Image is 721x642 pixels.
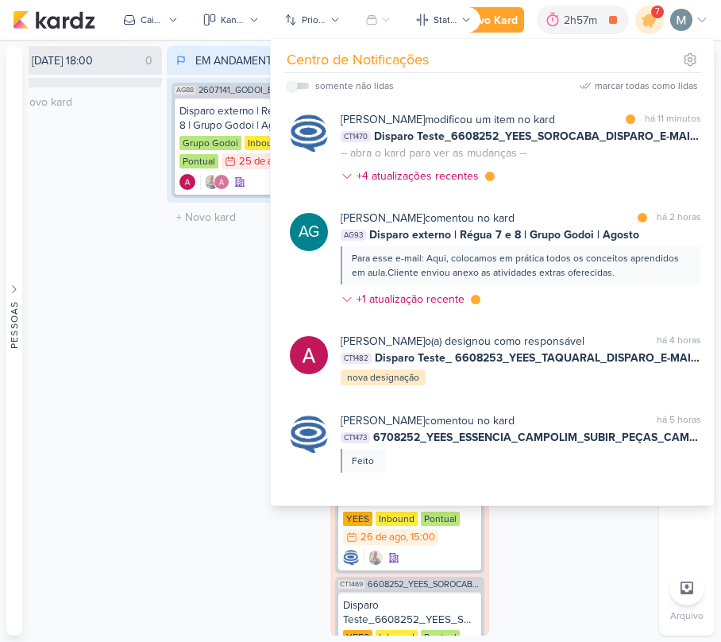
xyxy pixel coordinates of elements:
[343,550,359,566] div: Criador(a): Caroline Traven De Andrade
[421,512,460,526] div: Pontual
[341,210,515,226] div: comentou no kard
[299,221,319,243] p: AG
[179,154,218,168] div: Pontual
[369,226,639,243] span: Disparo externo | Régua 7 e 8 | Grupo Godoi | Agosto
[368,550,384,566] img: Iara Santos
[290,416,328,454] img: Caroline Traven De Andrade
[343,512,372,526] div: YEES
[364,550,384,566] div: Colaboradores: Iara Santos
[645,111,701,128] div: há 11 minutos
[245,136,287,150] div: Inbound
[657,412,701,429] div: há 5 horas
[199,86,318,95] span: 2607141_GODOI_EMAIL MARKETING_AGOSTO
[179,104,313,133] div: Disparo externo | Régua 7 e 8 | Grupo Godoi | Agosto
[670,9,692,31] img: Mariana Amorim
[179,174,195,190] img: Alessandra Gomes
[290,336,328,374] img: Alessandra Gomes
[287,49,429,71] div: Centro de Notificações
[341,145,526,161] div: -- abra o kard para ver as mudanças --
[341,131,371,142] span: CT1470
[670,609,704,623] p: Arquivo
[376,512,418,526] div: Inbound
[341,211,425,225] b: [PERSON_NAME]
[341,335,425,348] b: [PERSON_NAME]
[343,598,476,627] div: Disparo Teste_6608252_YEES_SOROCABA_DISPARO_E-MAIL MKT
[341,353,372,364] span: CT1482
[375,350,701,366] span: Disparo Teste_ 6608253_YEES_TAQUARAL_DISPARO_E-MAIL_MKT
[204,174,220,190] img: Iara Santos
[179,174,195,190] div: Criador(a): Alessandra Gomes
[368,580,481,589] span: 6608252_YEES_SOROCABA_DISPARO_E-MAIL MKT
[341,113,425,126] b: [PERSON_NAME]
[7,301,21,349] div: Pessoas
[357,291,468,307] div: +1 atualização recente
[657,210,701,226] div: há 2 horas
[343,550,359,566] img: Caroline Traven De Andrade
[655,6,660,18] span: 7
[360,532,406,543] div: 26 de ago
[406,532,435,543] div: , 15:00
[175,86,195,95] span: AG88
[315,79,394,93] div: somente não lidas
[341,111,555,128] div: modificou um item no kard
[179,136,241,150] div: Grupo Godoi
[341,414,425,427] b: [PERSON_NAME]
[352,251,688,280] div: Para esse e-mail: Aqui, colocamos em prática todos os conceitos aprendidos em aula.Cliente enviou...
[341,432,370,443] span: CT1473
[170,206,322,229] input: + Novo kard
[564,12,602,29] div: 2h57m
[290,114,328,153] img: Caroline Traven De Andrade
[357,168,482,184] div: +4 atualizações recentes
[6,46,22,636] button: Pessoas
[374,128,701,145] span: Disparo Teste_6608252_YEES_SOROCABA_DISPARO_E-MAIL MKT
[200,174,229,190] div: Colaboradores: Iara Santos, Alessandra Gomes
[352,454,374,468] div: Feito
[465,12,518,29] div: Novo Kard
[595,79,698,93] div: marcar todas como lidas
[239,157,284,167] div: 25 de ago
[436,7,524,33] button: Novo Kard
[214,174,229,190] img: Alessandra Gomes
[373,429,701,446] span: 6708252_YEES_ESSENCIA_CAMPOLIM_SUBIR_PEÇAS_CAMPANHA
[341,230,366,241] span: AG93
[6,91,159,114] input: + Novo kard
[341,333,584,350] div: o(a) designou como responsável
[13,10,95,29] img: kardz.app
[341,412,515,429] div: comentou no kard
[657,333,701,350] div: há 4 horas
[338,580,364,589] span: CT1469
[139,52,159,69] div: 0
[341,369,426,385] div: nova designação
[290,213,328,251] div: Aline Gimenez Graciano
